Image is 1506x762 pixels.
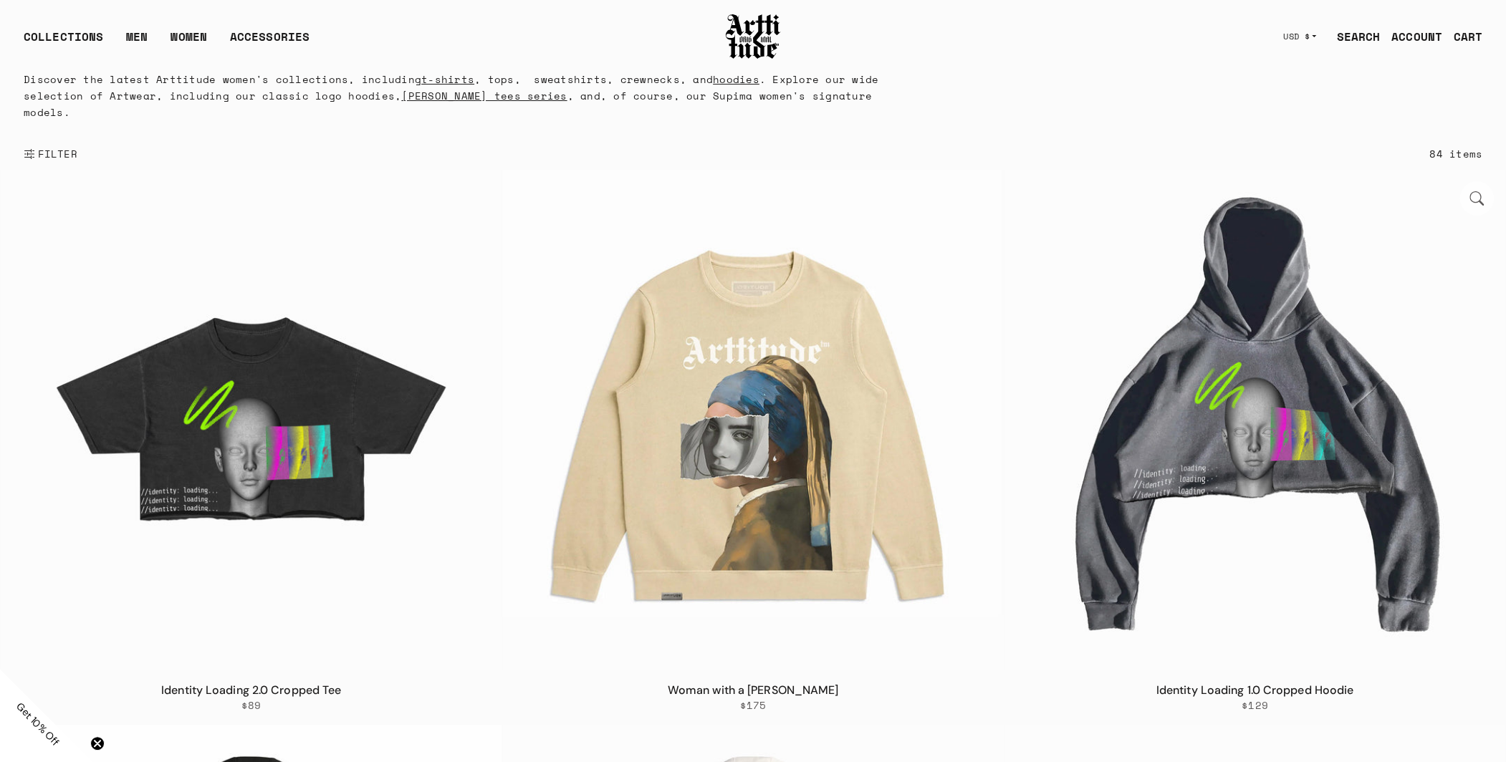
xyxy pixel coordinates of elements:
img: Identity Loading 1.0 Cropped Hoodie [1004,170,1505,670]
div: COLLECTIONS [24,28,103,57]
span: USD $ [1283,31,1310,42]
a: hoodies [713,72,759,87]
a: Identity Loading 1.0 Cropped Hoodie [1156,683,1354,698]
img: Woman with a Pearl Terry Crewneck [502,170,1003,670]
a: Open cart [1442,22,1482,51]
img: Arttitude [724,12,782,61]
div: CART [1454,28,1482,45]
div: ACCESSORIES [230,28,310,57]
button: USD $ [1275,21,1325,52]
span: Get 10% Off [14,700,62,748]
a: Woman with a [PERSON_NAME] [668,683,839,698]
a: [PERSON_NAME] tees series [401,88,567,103]
a: Identity Loading 2.0 Cropped Tee [161,683,341,698]
a: t-shirts [421,72,474,87]
span: FILTER [35,147,77,161]
a: SEARCH [1325,22,1380,51]
a: MEN [126,28,148,57]
span: $129 [1242,699,1268,712]
img: Identity Loading 2.0 Cropped Tee [1,170,502,670]
p: Discover the latest Arttitude women's collections, including , tops, sweatshirts, crewnecks, and ... [24,71,895,120]
div: 84 items [1429,145,1482,162]
a: WOMEN [171,28,207,57]
button: Close teaser [90,736,105,751]
button: Show filters [24,138,77,170]
span: $175 [739,699,766,712]
span: $89 [241,699,262,712]
a: ACCOUNT [1380,22,1442,51]
ul: Main navigation [12,28,321,57]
